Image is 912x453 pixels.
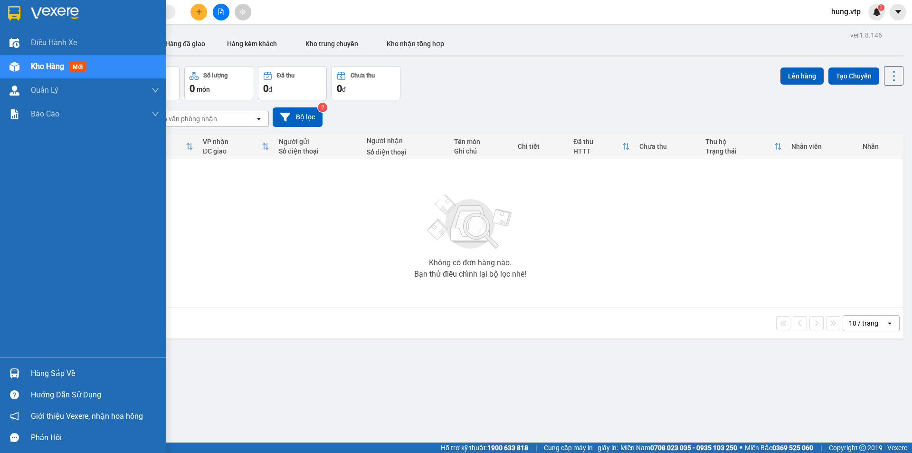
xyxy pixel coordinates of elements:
div: Nhãn [863,143,899,150]
div: Chưa thu [639,143,696,150]
th: Toggle SortBy [569,134,635,159]
span: aim [239,9,246,15]
div: Đã thu [277,72,294,79]
button: Số lượng0món [184,66,253,100]
div: Chưa thu [351,72,375,79]
span: Quản Lý [31,84,58,96]
span: Điều hành xe [31,37,77,48]
sup: 1 [878,4,884,11]
div: Tên món [454,138,508,145]
button: file-add [213,4,229,20]
div: ĐC giao [203,147,262,155]
span: plus [196,9,202,15]
div: ver 1.8.146 [850,30,882,40]
span: down [152,87,159,94]
span: Báo cáo [31,108,59,120]
div: Người gửi [279,138,357,145]
div: Chọn văn phòng nhận [152,114,217,124]
div: Nhân viên [791,143,853,150]
button: Hàng đã giao [158,32,213,55]
div: Trạng thái [705,147,774,155]
img: icon-new-feature [873,8,881,16]
div: Số điện thoại [279,147,357,155]
button: Bộ lọc [273,107,323,127]
span: đ [342,86,346,93]
span: mới [69,62,86,72]
span: Hỗ trợ kỹ thuật: [441,443,528,453]
span: Kho hàng [31,62,64,71]
div: Bạn thử điều chỉnh lại bộ lọc nhé! [414,270,526,278]
div: VP nhận [203,138,262,145]
div: Không có đơn hàng nào. [429,259,512,267]
div: Hướng dẫn sử dụng [31,388,159,402]
span: Kho nhận tổng hợp [387,40,444,48]
svg: open [886,319,893,327]
span: Miền Bắc [745,443,813,453]
svg: open [255,115,263,123]
img: warehouse-icon [9,86,19,96]
span: copyright [859,444,866,451]
button: plus [190,4,207,20]
span: đ [268,86,272,93]
span: món [197,86,210,93]
span: Giới thiệu Vexere, nhận hoa hồng [31,410,143,422]
span: Cung cấp máy in - giấy in: [544,443,618,453]
span: Kho trung chuyển [305,40,358,48]
img: warehouse-icon [9,62,19,72]
span: 0 [263,83,268,94]
div: Chi tiết [518,143,564,150]
span: file-add [218,9,224,15]
span: Miền Nam [620,443,737,453]
span: question-circle [10,390,19,399]
div: Phản hồi [31,431,159,445]
span: caret-down [894,8,902,16]
span: | [820,443,822,453]
button: Đã thu0đ [258,66,327,100]
span: message [10,433,19,442]
div: Hàng sắp về [31,366,159,381]
div: Số lượng [203,72,228,79]
div: Số điện thoại [367,148,445,156]
span: 0 [337,83,342,94]
img: warehouse-icon [9,368,19,378]
button: Lên hàng [780,67,824,85]
img: logo-vxr [8,6,20,20]
span: hung.vtp [824,6,868,18]
strong: 1900 633 818 [487,444,528,452]
span: Hàng kèm khách [227,40,277,48]
img: svg+xml;base64,PHN2ZyBjbGFzcz0ibGlzdC1wbHVnX19zdmciIHhtbG5zPSJodHRwOi8vd3d3LnczLm9yZy8yMDAwL3N2Zy... [423,189,518,255]
span: | [535,443,537,453]
div: Thu hộ [705,138,774,145]
button: aim [235,4,251,20]
span: 1 [879,4,883,11]
span: 0 [190,83,195,94]
img: solution-icon [9,109,19,119]
button: Chưa thu0đ [332,66,400,100]
span: ⚪️ [740,446,742,450]
strong: 0369 525 060 [772,444,813,452]
div: HTTT [573,147,622,155]
th: Toggle SortBy [701,134,787,159]
button: caret-down [890,4,906,20]
th: Toggle SortBy [198,134,274,159]
strong: 0708 023 035 - 0935 103 250 [650,444,737,452]
button: Tạo Chuyến [828,67,879,85]
sup: 2 [318,103,327,112]
div: Người nhận [367,137,445,145]
img: warehouse-icon [9,38,19,48]
span: notification [10,412,19,421]
div: Ghi chú [454,147,508,155]
div: 10 / trang [849,318,878,328]
div: Đã thu [573,138,622,145]
span: down [152,110,159,118]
